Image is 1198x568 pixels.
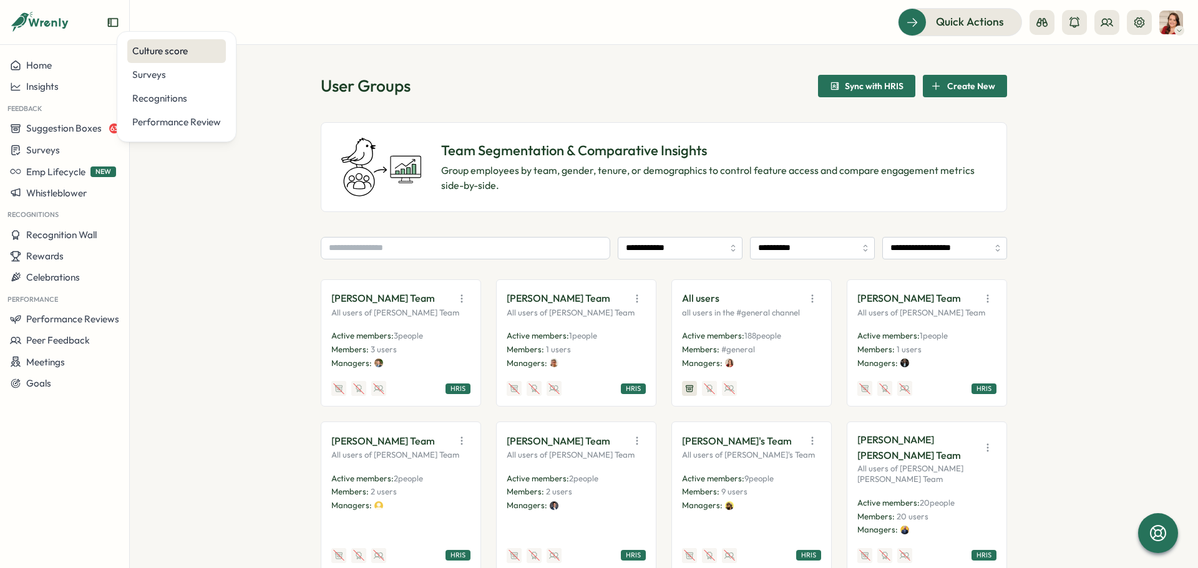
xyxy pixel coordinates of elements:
span: 1 users [546,344,571,354]
span: Rewards [26,250,64,262]
p: Managers: [682,358,723,369]
div: HRIS [972,383,996,394]
span: 1 users [897,344,922,354]
span: Active members: [331,473,394,483]
span: 9 users [721,486,748,496]
p: Managers: [507,500,547,511]
span: Suggestion Boxes [26,122,102,134]
span: Goals [26,377,51,389]
span: Whistleblower [26,187,87,199]
img: Axel Ramponi [550,501,558,510]
span: Members: [857,344,895,354]
p: All users of [PERSON_NAME] Team [331,307,470,319]
img: Baldeep Singh Kwatra [900,526,909,534]
button: Sync with HRIS [818,75,915,97]
span: Members: [331,344,369,354]
p: All users of [PERSON_NAME] [PERSON_NAME] Team [857,463,996,485]
a: Culture score [127,39,226,63]
span: Celebrations [26,271,80,283]
span: NEW [90,166,116,177]
a: Performance Review [127,110,226,134]
span: Members: [507,344,544,354]
span: Surveys [26,144,60,156]
span: #general [721,344,755,354]
div: HRIS [796,550,821,561]
span: Active members: [857,498,920,508]
span: Create New [947,75,995,97]
p: [PERSON_NAME] Team [507,433,610,449]
p: Managers: [857,524,898,536]
span: Active members: [331,330,394,340]
button: Create New [923,75,1007,97]
p: Managers: [331,358,372,369]
span: Home [26,59,52,71]
img: Azhar Aga [725,501,734,510]
button: Expand sidebar [107,16,119,29]
span: Members: [682,344,719,354]
span: Recognition Wall [26,229,97,241]
span: Active members: [682,473,744,483]
p: Managers: [857,358,898,369]
p: All users of [PERSON_NAME] Team [507,450,646,461]
a: Recognitions [127,87,226,110]
span: 20 people [920,498,955,508]
p: [PERSON_NAME] [PERSON_NAME] Team [857,432,974,463]
div: HRIS [446,383,470,394]
p: Managers: [331,500,372,511]
img: Aloysius Pfeffer [900,359,909,367]
span: 2 users [371,486,397,496]
p: Team Segmentation & Comparative Insights [441,141,986,160]
img: Asta Suda [374,501,383,510]
span: Quick Actions [936,14,1004,30]
div: Surveys [132,68,221,82]
span: 1 people [569,330,597,340]
p: All users [682,291,719,306]
span: 2 people [569,473,598,483]
span: 9 people [744,473,774,483]
p: [PERSON_NAME] Team [507,291,610,306]
span: Active members: [507,330,569,340]
p: all users in the #general channel [682,307,821,319]
span: Peer Feedback [26,334,90,346]
div: HRIS [972,550,996,561]
span: Emp Lifecycle [26,166,85,178]
div: HRIS [446,550,470,561]
p: Managers: [682,500,723,511]
p: All users of [PERSON_NAME] Team [507,307,646,319]
span: 3 users [371,344,397,354]
div: Recognitions [132,92,221,105]
p: [PERSON_NAME]'s Team [682,433,792,449]
img: Alejandro Chicoma [550,359,558,367]
p: Managers: [507,358,547,369]
img: akira yamamura [374,359,383,367]
span: 2 users [546,486,572,496]
p: All users of [PERSON_NAME] Team [857,307,996,319]
a: Surveys [127,63,226,87]
img: Sophie Ashbury [725,359,734,367]
p: All users of [PERSON_NAME] Team [331,450,470,461]
span: 63 [109,123,119,133]
span: Members: [682,486,719,496]
button: Quick Actions [898,8,1022,36]
div: HRIS [621,550,646,561]
h1: User Groups [321,75,411,97]
span: 20 users [897,511,928,521]
button: Sophie Ashbury [1159,11,1183,34]
div: Performance Review [132,115,221,129]
span: Active members: [857,330,920,340]
span: Meetings [26,356,65,368]
span: Active members: [682,330,744,340]
span: Active members: [507,473,569,483]
span: 2 people [394,473,423,483]
p: [PERSON_NAME] Team [857,291,961,306]
span: 1 people [920,330,948,340]
p: All users of [PERSON_NAME]'s Team [682,450,821,461]
span: Members: [857,511,895,521]
p: [PERSON_NAME] Team [331,291,435,306]
span: Insights [26,80,59,92]
div: HRIS [621,383,646,394]
span: Members: [507,486,544,496]
span: Members: [331,486,369,496]
span: Sync with HRIS [845,82,903,90]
